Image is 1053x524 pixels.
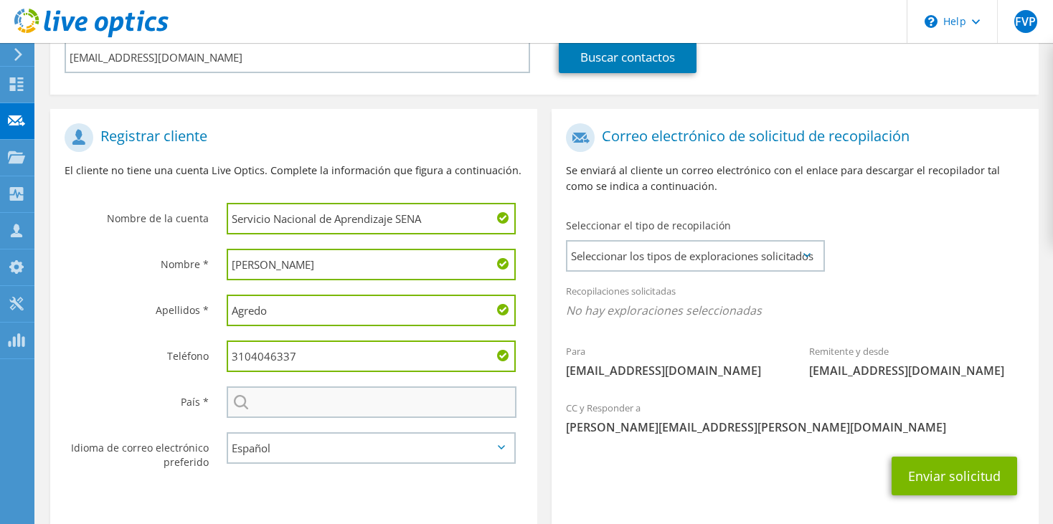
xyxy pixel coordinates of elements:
span: No hay exploraciones seleccionadas [566,303,1024,318]
span: [EMAIL_ADDRESS][DOMAIN_NAME] [566,363,780,378]
div: Para [552,336,795,386]
label: Idioma de correo electrónico preferido [65,432,209,470]
p: El cliente no tiene una cuenta Live Optics. Complete la información que figura a continuación. [65,163,523,178]
label: País * [65,386,209,409]
svg: \n [925,15,938,28]
label: Apellidos * [65,295,209,318]
h1: Registrar cliente [65,123,516,152]
span: Seleccionar los tipos de exploraciones solicitados [567,242,823,270]
label: Nombre de la cuenta [65,203,209,226]
label: Nombre * [65,249,209,272]
a: Buscar contactos [559,42,697,73]
button: Enviar solicitud [892,457,1017,495]
span: [EMAIL_ADDRESS][DOMAIN_NAME] [809,363,1024,378]
div: Remitente y desde [795,336,1038,386]
label: Seleccionar el tipo de recopilación [566,219,731,233]
span: FVP [1014,10,1037,33]
div: CC y Responder a [552,393,1039,442]
label: Teléfono [65,340,209,363]
span: [PERSON_NAME][EMAIL_ADDRESS][PERSON_NAME][DOMAIN_NAME] [566,419,1024,435]
p: Se enviará al cliente un correo electrónico con el enlace para descargar el recopilador tal como ... [566,163,1024,194]
div: Recopilaciones solicitadas [552,276,1039,329]
h1: Correo electrónico de solicitud de recopilación [566,123,1017,152]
